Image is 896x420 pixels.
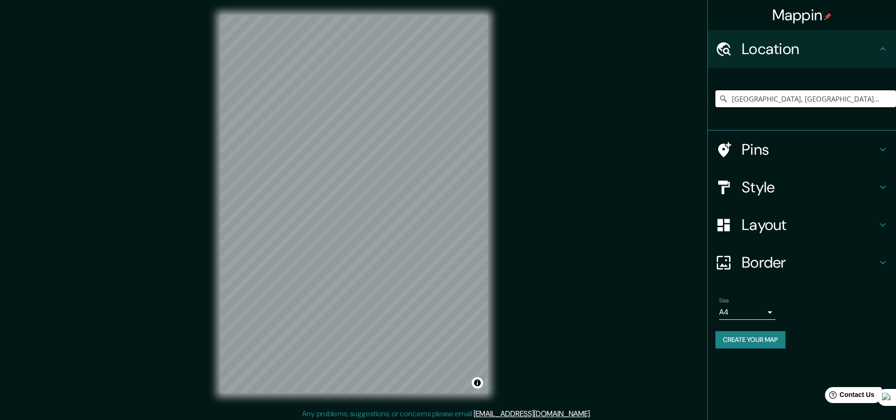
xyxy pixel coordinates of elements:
[708,206,896,244] div: Layout
[719,305,776,320] div: A4
[708,168,896,206] div: Style
[472,377,483,388] button: Toggle attribution
[715,90,896,107] input: Pick your city or area
[824,13,832,20] img: pin-icon.png
[742,140,877,159] h4: Pins
[302,408,591,420] p: Any problems, suggestions, or concerns please email .
[474,409,590,419] a: [EMAIL_ADDRESS][DOMAIN_NAME]
[742,215,877,234] h4: Layout
[708,131,896,168] div: Pins
[719,297,729,305] label: Size
[708,30,896,68] div: Location
[812,383,886,410] iframe: Help widget launcher
[220,15,488,393] canvas: Map
[715,331,785,349] button: Create your map
[708,244,896,281] div: Border
[591,408,593,420] div: .
[742,253,877,272] h4: Border
[742,40,877,58] h4: Location
[772,6,832,24] h4: Mappin
[742,178,877,197] h4: Style
[593,408,595,420] div: .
